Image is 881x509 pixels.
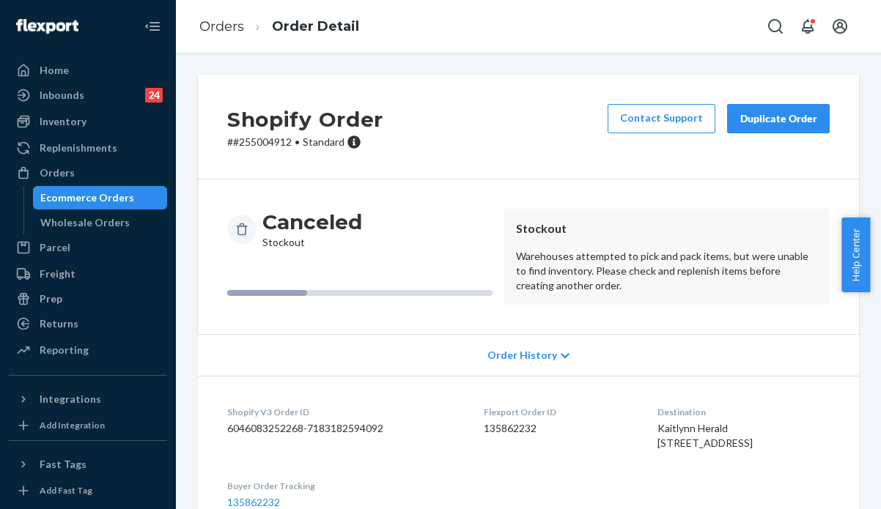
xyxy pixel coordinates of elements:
div: Fast Tags [40,457,86,472]
a: Replenishments [9,136,167,160]
div: Wholesale Orders [40,215,130,230]
span: Kaitlynn Herald [STREET_ADDRESS] [657,422,753,449]
div: Freight [40,267,75,281]
span: • [295,135,300,148]
div: Orders [40,166,75,180]
div: Stockout [262,209,362,250]
p: Warehouses attempted to pick and pack items, but were unable to find inventory. Please check and ... [516,249,818,293]
button: Open Search Box [761,12,790,41]
div: Prep [40,291,62,306]
a: Freight [9,262,167,286]
button: Close Navigation [138,12,167,41]
a: Reporting [9,338,167,362]
div: Inbounds [40,88,84,103]
dd: 6046083252268-7183182594092 [227,421,460,436]
a: Add Fast Tag [9,482,167,499]
button: Help Center [841,218,870,292]
span: Order History [487,348,557,363]
dt: Shopify V3 Order ID [227,406,460,418]
button: Duplicate Order [727,104,830,133]
a: Parcel [9,236,167,259]
a: Order Detail [272,18,359,34]
a: Home [9,59,167,82]
a: Orders [199,18,244,34]
dd: 135862232 [484,421,633,436]
div: Add Integration [40,419,105,431]
span: Standard [303,135,344,148]
a: Wholesale Orders [33,211,168,234]
a: Ecommerce Orders [33,186,168,209]
a: Orders [9,161,167,185]
div: Replenishments [40,141,117,155]
button: Open notifications [793,12,822,41]
header: Stockout [516,220,818,237]
h2: Shopify Order [227,104,383,135]
div: Integrations [40,392,101,406]
dt: Flexport Order ID [484,406,633,418]
p: # #255004912 [227,135,383,149]
div: Home [40,63,69,78]
div: Duplicate Order [740,111,817,126]
a: Prep [9,287,167,311]
a: Inventory [9,110,167,133]
dt: Destination [657,406,830,418]
button: Integrations [9,387,167,411]
a: Returns [9,312,167,335]
img: Flexport logo [16,19,78,34]
ol: breadcrumbs [188,5,371,48]
a: Add Integration [9,417,167,434]
a: Inbounds24 [9,83,167,107]
div: Reporting [40,343,89,357]
button: Fast Tags [9,453,167,476]
h3: Canceled [262,209,362,235]
a: 135862232 [227,496,280,508]
div: Parcel [40,240,70,255]
a: Contact Support [608,104,715,133]
div: 24 [145,88,163,103]
div: Add Fast Tag [40,484,92,497]
dt: Buyer Order Tracking [227,480,460,492]
div: Returns [40,316,78,331]
div: Ecommerce Orders [40,190,134,205]
div: Inventory [40,114,86,129]
button: Open account menu [825,12,855,41]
